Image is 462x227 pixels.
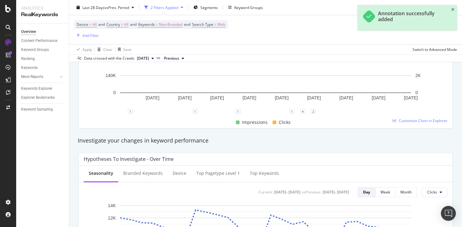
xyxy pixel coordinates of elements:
span: Device [77,22,88,27]
span: = [89,22,91,27]
a: Ranking [21,56,64,62]
div: Keyword Sampling [21,106,53,113]
div: Keyword Groups [21,47,49,53]
span: 2025 Sep. 30th [137,56,149,61]
span: All [92,20,97,29]
div: RealKeywords [21,11,64,18]
button: Last 28 DaysvsPrev. Period [74,2,137,12]
a: Keyword Groups [21,47,64,53]
div: Keywords [21,65,38,71]
div: A chart. [84,3,447,111]
div: Data crossed with the Crawls [84,56,134,61]
div: close toast [451,7,455,12]
button: Switch to Advanced Mode [410,44,457,54]
div: 1 [128,109,133,114]
text: 0 [415,90,418,95]
div: Explorer Bookmarks [21,94,55,101]
text: [DATE] [243,95,256,100]
div: Add Filter [82,33,99,38]
text: 2K [415,73,421,78]
span: = [121,22,123,27]
span: Customize Chart in Explorer [399,118,447,123]
span: vs Prev. Period [105,5,129,10]
div: Investigate your changes in keyword performance [78,137,453,145]
div: Current: [259,189,273,195]
div: Week [380,189,390,195]
div: Analytics [21,5,64,11]
text: 12K [108,215,116,220]
div: 2 [311,109,316,114]
span: Clicks [279,119,291,126]
div: Open Intercom Messenger [441,206,456,221]
div: Hypotheses to Investigate - Over Time [84,156,174,162]
div: 1 [236,109,240,114]
button: Clicks [422,187,447,197]
text: [DATE] [307,95,321,100]
span: vs [156,55,161,61]
div: Clear [103,47,113,52]
span: Impressions [242,119,268,126]
div: 4 [300,109,305,114]
div: Top Keywords [250,170,279,176]
text: [DATE] [146,95,159,100]
div: Save [123,47,132,52]
span: Country [106,22,120,27]
div: Ranking [21,56,35,62]
div: 1 [193,109,198,114]
div: Annotation successfully added [378,11,446,22]
button: Apply [74,44,92,54]
a: Keyword Sampling [21,106,64,113]
text: [DATE] [404,95,418,100]
button: Save [115,44,132,54]
span: and [184,22,190,27]
a: Overview [21,29,64,35]
a: Content Performance [21,38,64,44]
button: Add Filter [74,32,99,39]
a: More Reports [21,74,58,80]
button: Previous [161,55,187,62]
span: Keywords [138,22,155,27]
span: Previous [164,56,179,61]
div: Keyword Groups [234,5,263,10]
div: Switch to Advanced Mode [413,47,457,52]
span: and [98,22,105,27]
div: Content Performance [21,38,57,44]
div: Device [173,170,186,176]
button: Week [376,187,395,197]
span: = [214,22,217,27]
a: Customize Chart in Explorer [393,118,447,123]
button: Day [358,187,376,197]
div: More Reports [21,74,43,80]
text: 0 [113,90,116,95]
div: Day [363,189,370,195]
div: 1 [289,109,294,114]
span: Web [217,20,225,29]
text: [DATE] [339,95,353,100]
a: Keywords Explorer [21,85,64,92]
div: Top pagetype Level 1 [196,170,240,176]
span: = [156,22,158,27]
span: and [130,22,137,27]
div: vs Previous : [302,189,321,195]
button: [DATE] [134,55,156,62]
div: Seasonality [89,170,113,176]
div: Apply [82,47,92,52]
text: 14K [108,203,116,208]
span: Search Type [192,22,213,27]
text: [DATE] [275,95,288,100]
div: Month [400,189,412,195]
span: All [124,20,128,29]
span: Segments [200,5,218,10]
text: [DATE] [210,95,224,100]
span: Non-Branded [159,20,182,29]
div: Keywords Explorer [21,85,52,92]
div: [DATE] - [DATE] [323,189,349,195]
div: [DATE] - [DATE] [274,189,301,195]
span: Last 28 Days [82,5,105,10]
button: Keyword Groups [226,2,265,12]
button: Segments [191,2,220,12]
div: Branded Keywords [123,170,163,176]
a: Keywords [21,65,64,71]
span: Clicks [427,189,437,195]
text: 140K [105,73,116,78]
